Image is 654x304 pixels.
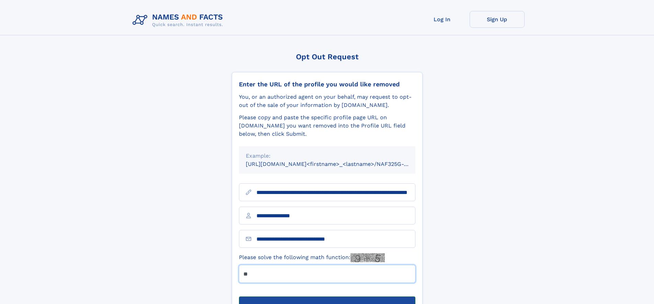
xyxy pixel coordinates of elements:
[246,161,428,167] small: [URL][DOMAIN_NAME]<firstname>_<lastname>/NAF325G-xxxxxxxx
[232,52,423,61] div: Opt Out Request
[470,11,525,28] a: Sign Up
[239,93,415,109] div: You, or an authorized agent on your behalf, may request to opt-out of the sale of your informatio...
[239,253,385,262] label: Please solve the following math function:
[239,113,415,138] div: Please copy and paste the specific profile page URL on [DOMAIN_NAME] you want removed into the Pr...
[239,81,415,88] div: Enter the URL of the profile you would like removed
[246,152,409,160] div: Example:
[130,11,229,29] img: Logo Names and Facts
[415,11,470,28] a: Log In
